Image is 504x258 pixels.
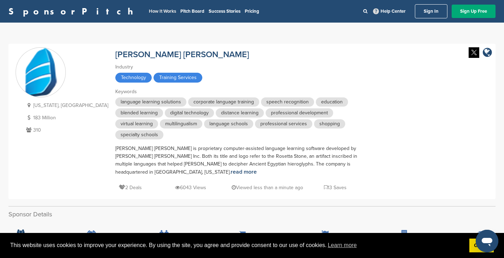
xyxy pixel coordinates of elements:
span: shopping [314,119,345,128]
p: 13 Saves [324,183,347,192]
div: Industry [115,63,363,71]
div: [PERSON_NAME] [PERSON_NAME] is proprietary computer-assisted language learning software developed... [115,145,363,176]
a: Help Center [372,7,407,16]
a: Sign Up Free [452,5,496,18]
span: education [316,97,348,107]
span: corporate language training [188,97,259,107]
a: dismiss cookie message [469,239,494,253]
a: How It Works [149,8,176,14]
a: company link [483,47,492,59]
a: [PERSON_NAME] [PERSON_NAME] [115,49,249,60]
a: Pitch Board [180,8,204,14]
span: Training Services [153,73,202,83]
p: Viewed less than a minute ago [232,183,303,192]
p: 183 Million [24,113,108,122]
img: Sponsorpitch & Rosetta Stone [16,48,65,97]
span: specialty schools [115,130,163,139]
p: 310 [24,126,108,134]
a: Sign In [415,4,447,18]
a: SponsorPitch [8,7,138,16]
p: 6043 Views [175,183,206,192]
span: This website uses cookies to improve your experience. By using the site, you agree and provide co... [10,240,464,251]
span: Technology [115,73,152,83]
span: speech recognition [261,97,314,107]
a: read more [231,168,257,175]
img: Twitter white [469,47,479,58]
span: professional development [266,108,333,118]
a: Pricing [245,8,259,14]
a: learn more about cookies [327,240,358,251]
div: Keywords [115,88,363,96]
span: distance learning [216,108,264,118]
p: [US_STATE], [GEOGRAPHIC_DATA] [24,101,108,110]
span: blended learning [115,108,163,118]
span: language learning solutions [115,97,186,107]
span: digital technology [165,108,214,118]
iframe: Button to launch messaging window [476,230,498,252]
span: virtual learning [115,119,158,128]
p: 2 Deals [119,183,142,192]
span: multilingualism [160,119,202,128]
a: Success Stories [209,8,241,14]
span: language schools [204,119,253,128]
span: professional services [255,119,312,128]
h2: Sponsor Details [8,210,496,219]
